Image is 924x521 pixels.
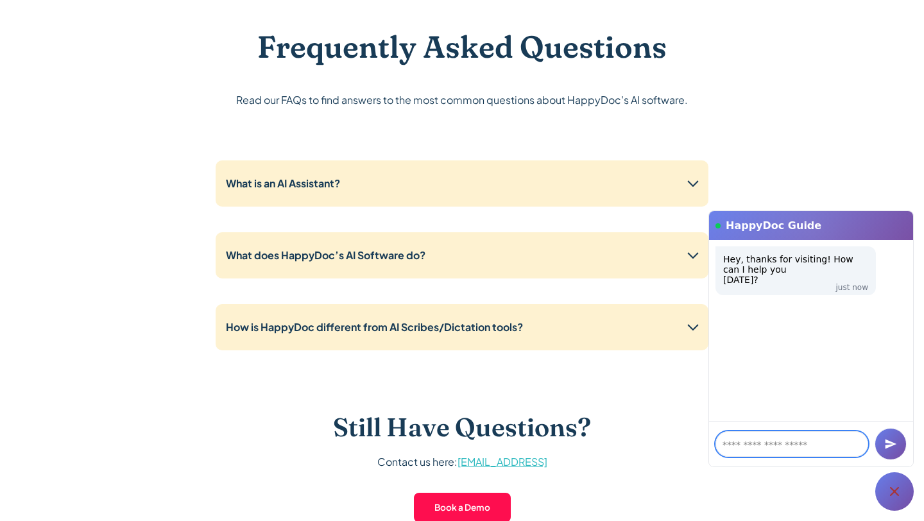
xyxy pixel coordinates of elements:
strong: What does HappyDoc’s AI Software do? [226,248,425,262]
p: Contact us here: [377,453,547,471]
strong: How is HappyDoc different from AI Scribes/Dictation tools? [226,320,523,334]
a: [EMAIL_ADDRESS] [458,455,547,468]
p: Read our FAQs to find answers to the most common questions about HappyDoc's AI software. [236,91,688,109]
h3: Still Have Questions? [333,412,591,443]
strong: What is an AI Assistant? [226,176,340,190]
h2: Frequently Asked Questions [257,28,667,65]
